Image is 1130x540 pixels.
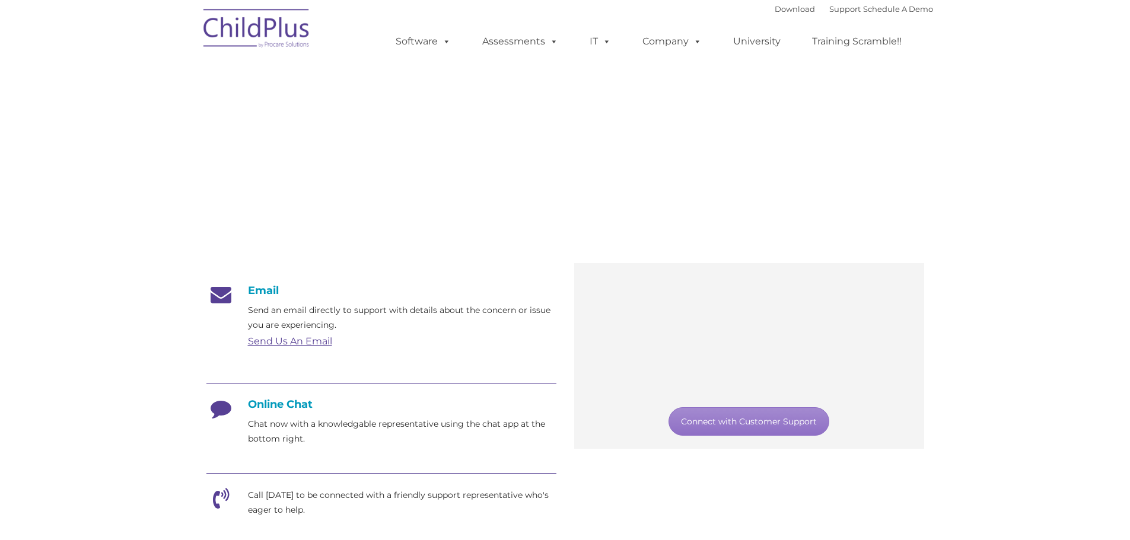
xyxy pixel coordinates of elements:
a: Support [829,4,861,14]
a: Schedule A Demo [863,4,933,14]
a: Training Scramble!! [800,30,913,53]
h4: Online Chat [206,398,556,411]
a: Assessments [470,30,570,53]
p: Call [DATE] to be connected with a friendly support representative who's eager to help. [248,488,556,517]
a: Connect with Customer Support [669,407,829,436]
a: Download [775,4,815,14]
a: IT [578,30,623,53]
p: Send an email directly to support with details about the concern or issue you are experiencing. [248,303,556,333]
font: | [775,4,933,14]
a: Send Us An Email [248,335,332,347]
a: Company [631,30,714,53]
a: University [721,30,792,53]
a: Software [384,30,463,53]
h4: Email [206,284,556,297]
p: Chat now with a knowledgable representative using the chat app at the bottom right. [248,417,556,446]
img: ChildPlus by Procare Solutions [198,1,316,60]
